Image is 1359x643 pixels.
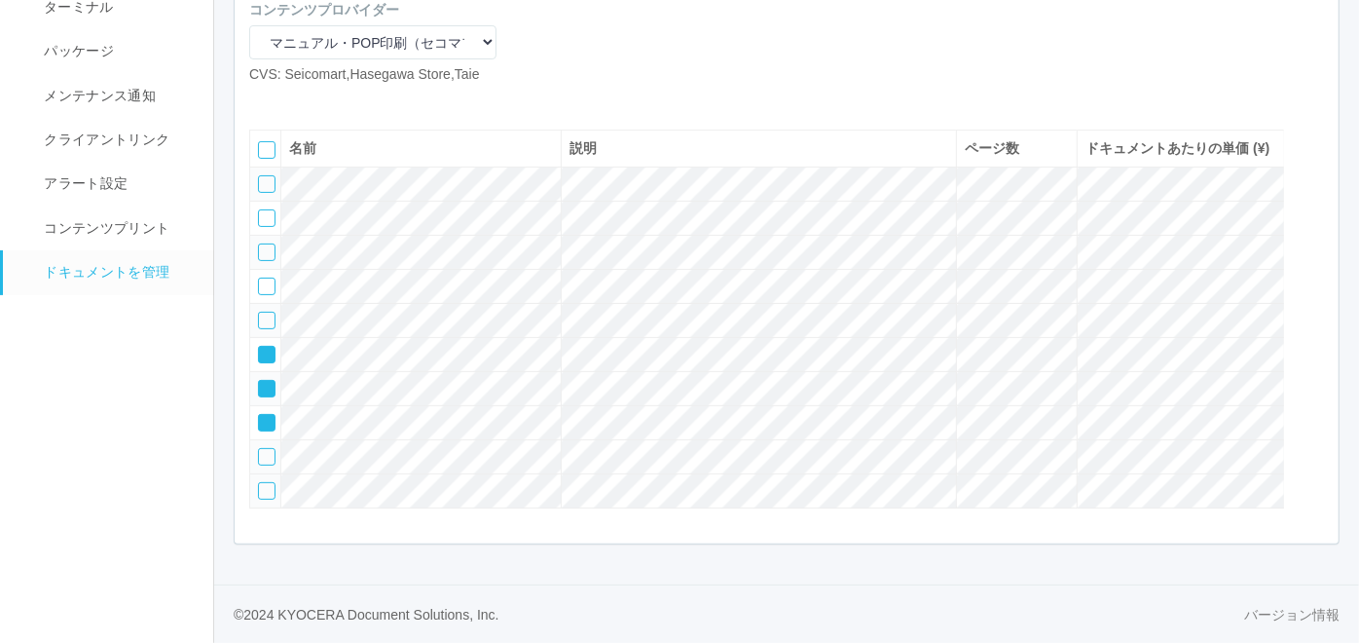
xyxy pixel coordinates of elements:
div: 上に移動 [1300,164,1329,203]
a: ドキュメントを管理 [3,250,231,294]
span: CVS: Seicomart,Hasegawa Store,Taie [249,66,480,82]
a: コンテンツプリント [3,207,231,250]
div: 説明 [569,138,948,159]
a: クライアントリンク [3,118,231,162]
span: パッケージ [39,43,114,58]
span: コンテンツプリント [39,220,169,236]
div: ドキュメントあたりの単価 (¥) [1085,138,1276,159]
div: 最上部に移動 [1300,125,1329,164]
a: メンテナンス通知 [3,74,231,118]
div: 最下部に移動 [1300,242,1329,281]
div: ページ数 [965,138,1069,159]
span: © 2024 KYOCERA Document Solutions, Inc. [234,607,499,623]
div: 下に移動 [1300,203,1329,242]
span: クライアントリンク [39,132,169,147]
span: ドキュメントを管理 [39,264,169,280]
a: パッケージ [3,29,231,73]
span: メンテナンス通知 [39,88,156,103]
span: アラート設定 [39,175,128,191]
div: 名前 [289,138,553,159]
a: アラート設定 [3,162,231,206]
a: バージョン情報 [1244,605,1340,625]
